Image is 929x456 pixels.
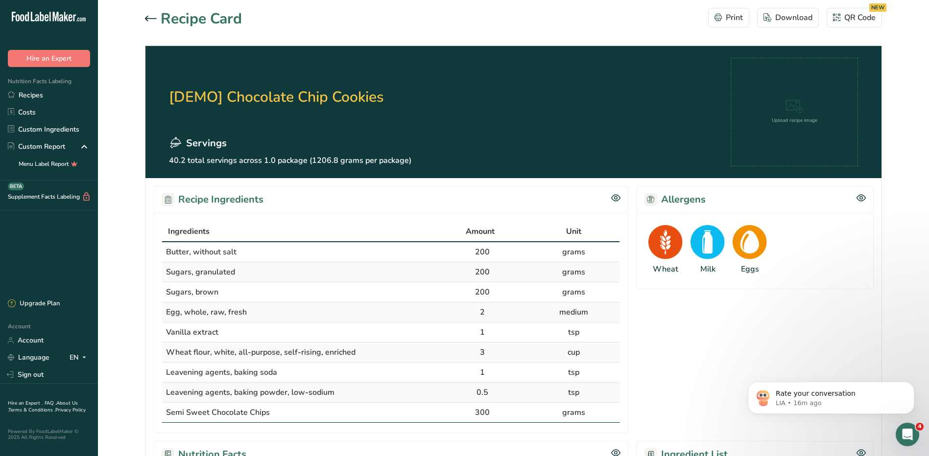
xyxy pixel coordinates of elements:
[45,400,56,407] a: FAQ .
[528,262,619,282] td: grams
[700,263,715,275] div: Milk
[691,225,725,259] img: Milk
[436,383,528,403] td: 0.5
[8,400,78,413] a: About Us .
[8,182,24,190] div: BETA
[528,242,619,262] td: grams
[566,226,581,237] span: Unit
[528,363,619,383] td: tsp
[166,347,356,358] span: Wheat flour, white, all-purpose, self-rising, enriched
[166,247,237,257] span: Butter, without salt
[715,12,743,23] div: Print
[741,263,759,275] div: Eggs
[8,349,49,366] a: Language
[169,155,411,166] p: 40.2 total servings across 1.0 package (1206.8 grams per package)
[772,117,817,124] div: Upload recipe image
[168,226,210,237] span: Ingredients
[8,50,90,67] button: Hire an Expert
[166,367,277,378] span: Leavening agents, baking soda
[166,387,334,398] span: Leavening agents, baking powder, low-sodium
[528,282,619,302] td: grams
[436,282,528,302] td: 200
[528,342,619,363] td: cup
[436,403,528,422] td: 300
[528,383,619,403] td: tsp
[186,136,227,151] span: Servings
[644,192,706,207] h2: Allergens
[162,192,263,207] h2: Recipe Ingredients
[916,423,924,431] span: 4
[166,267,235,277] span: Sugars, granulated
[733,361,929,430] iframe: Intercom notifications message
[466,226,495,237] span: Amount
[528,302,619,322] td: medium
[8,400,43,407] a: Hire an Expert .
[436,242,528,262] td: 200
[70,352,90,364] div: EN
[55,407,86,413] a: Privacy Policy
[161,8,242,30] h1: Recipe Card
[436,302,528,322] td: 2
[8,407,55,413] a: Terms & Conditions .
[733,225,767,259] img: Eggs
[166,327,218,338] span: Vanilla extract
[436,342,528,363] td: 3
[757,8,819,27] button: Download
[436,262,528,282] td: 200
[528,322,619,342] td: tsp
[763,12,812,23] div: Download
[166,307,247,318] span: Egg, whole, raw, fresh
[8,141,65,152] div: Custom Report
[833,12,876,23] div: QR Code
[8,299,60,309] div: Upgrade Plan
[166,407,270,418] span: Semi Sweet Chocolate Chips
[8,429,90,440] div: Powered By FoodLabelMaker © 2025 All Rights Reserved
[653,263,678,275] div: Wheat
[869,3,886,12] div: NEW
[528,403,619,422] td: grams
[708,8,749,27] button: Print
[436,322,528,342] td: 1
[169,58,411,136] h2: [DEMO] Chocolate Chip Cookies
[896,423,919,446] iframe: Intercom live chat
[166,287,218,297] span: Sugars, brown
[827,8,882,27] button: QR Code NEW
[648,225,683,259] img: Wheat
[436,363,528,383] td: 1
